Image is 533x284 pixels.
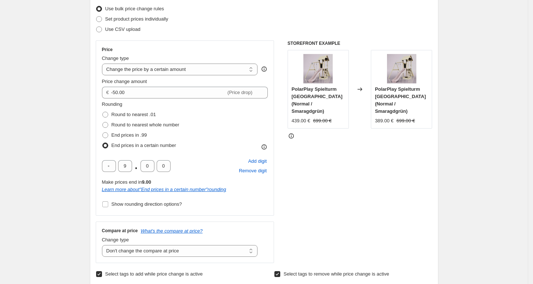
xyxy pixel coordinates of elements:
[239,167,267,175] span: Remove digit
[111,87,226,98] input: -10.00
[375,117,394,125] div: 389.00 €
[112,201,182,207] span: Show rounding direction options?
[106,90,109,95] span: €
[102,187,226,192] a: Learn more about"End prices in a certain number"rounding
[105,26,140,32] span: Use CSV upload
[238,166,268,176] button: Remove placeholder
[313,117,332,125] strike: 699.00 €
[112,112,156,117] span: Round to nearest .01
[260,65,268,73] div: help
[102,179,151,185] span: Make prices end in
[140,160,154,172] input: ﹡
[102,160,116,172] input: ﹡
[118,160,132,172] input: ﹡
[105,16,168,22] span: Set product prices individually
[102,228,138,234] h3: Compare at price
[387,54,416,83] img: SP004_SP013_RB142-Rose-1_80x.jpg
[112,122,179,127] span: Round to nearest whole number
[157,160,171,172] input: ﹡
[105,6,164,11] span: Use bulk price change rules
[102,237,129,242] span: Change type
[284,271,389,277] span: Select tags to remove while price change is active
[102,47,113,53] h3: Price
[102,101,123,107] span: Rounding
[134,160,138,172] span: .
[141,228,203,234] button: What's the compare at price?
[288,40,432,46] h6: STOREFRONT EXAMPLE
[112,143,176,148] span: End prices in a certain number
[227,90,252,95] span: (Price drop)
[142,179,151,185] b: 9.00
[112,132,147,138] span: End prices in .99
[292,117,310,125] div: 439.00 €
[303,54,333,83] img: SP004_SP013_RB142-Rose-1_80x.jpg
[247,157,268,166] button: Add placeholder
[102,187,226,192] i: Learn more about " End prices in a certain number " rounding
[105,271,203,277] span: Select tags to add while price change is active
[292,86,343,114] span: PolarPlay Spielturm [GEOGRAPHIC_DATA] (Normal / Smaragdgrün)
[397,117,415,125] strike: 699.00 €
[248,158,267,165] span: Add digit
[102,79,147,84] span: Price change amount
[102,55,129,61] span: Change type
[375,86,426,114] span: PolarPlay Spielturm [GEOGRAPHIC_DATA] (Normal / Smaragdgrün)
